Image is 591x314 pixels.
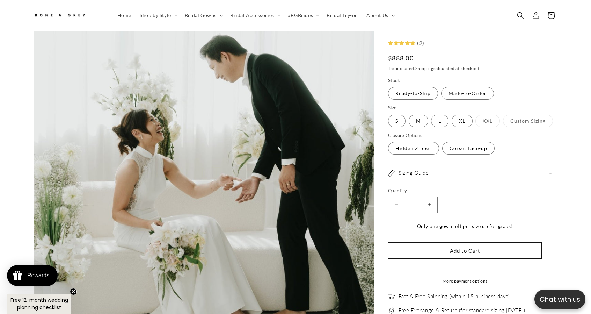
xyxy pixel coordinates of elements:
summary: About Us [362,8,398,23]
summary: Bridal Gowns [181,8,226,23]
label: M [409,115,428,127]
div: [DATE] [188,173,202,180]
span: About Us [366,12,388,19]
summary: Search [513,8,528,23]
span: Bridal Accessories [230,12,274,19]
a: Shipping [415,66,433,71]
span: #BGBrides [288,12,313,19]
div: Tax included. calculated at checkout. [388,65,557,72]
div: Rewards [27,272,49,279]
summary: Shop by Style [136,8,181,23]
p: Chat with us [534,294,585,305]
span: Home [117,12,131,19]
a: Bridal Try-on [322,8,362,23]
h2: Sizing Guide [399,170,429,177]
label: Made-to-Order [441,87,494,100]
label: Ready-to-Ship [388,87,438,100]
span: Fast & Free Shipping (within 15 business days) [399,293,510,300]
div: We had an enjoyable and comfortable time trying on dresses at Bone and Grey with Joy! [PERSON_NAM... [111,193,202,241]
span: $888.00 [388,53,414,63]
label: Corset Lace-up [442,142,495,155]
div: I went to the cosy studio located at [GEOGRAPHIC_DATA] for my first try-on session. [PERSON_NAME]... [5,193,97,241]
button: Open chatbox [534,290,585,309]
a: Bone and Grey Bridal [31,7,106,24]
a: 4306338 [PERSON_NAME] [DATE] We had an enjoyable and comfortable time trying on dresses at Bone a... [105,38,207,244]
summary: Bridal Accessories [226,8,284,23]
div: [PERSON_NAME] [5,173,51,180]
legend: Stock [388,77,401,84]
img: exchange_2.png [388,307,395,314]
label: Hidden Zipper [388,142,439,155]
div: (2) [415,38,424,48]
label: Custom Sizing [503,115,553,127]
button: Write a review [477,13,524,24]
span: Free 12-month wedding planning checklist [10,297,68,311]
div: Only one gown left per size up for grabs! [388,222,542,230]
button: Close teaser [70,288,77,295]
button: Add to Cart [388,242,542,259]
img: 4306338 [107,38,206,169]
img: 4306367 [2,38,100,169]
div: [PERSON_NAME] [111,173,157,180]
div: [DATE] [82,173,97,180]
summary: #BGBrides [284,8,322,23]
legend: Size [388,105,397,112]
span: Free Exchange & Return (for standard sizing [DATE]) [399,307,525,314]
span: Bridal Gowns [185,12,217,19]
summary: Sizing Guide [388,165,557,182]
span: Bridal Try-on [327,12,358,19]
div: Free 12-month wedding planning checklistClose teaser [7,294,71,314]
label: XXL [475,115,500,127]
a: Home [113,8,136,23]
a: More payment options [388,278,542,284]
label: XL [452,115,473,127]
label: S [388,115,406,127]
label: Quantity [388,188,542,195]
img: Bone and Grey Bridal [34,10,86,21]
span: Shop by Style [140,12,171,19]
legend: Closure Options [388,132,423,139]
label: L [431,115,448,127]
